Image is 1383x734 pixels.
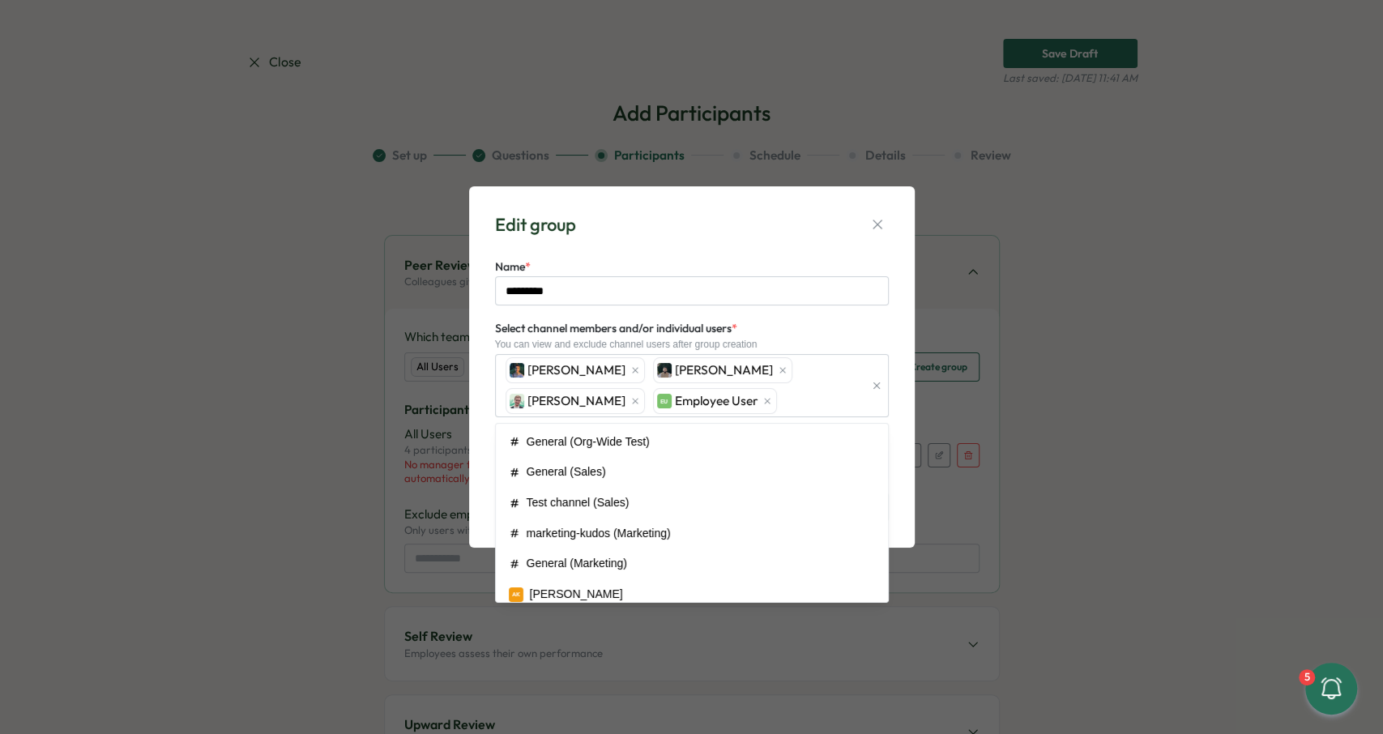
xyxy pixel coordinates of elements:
div: marketing-kudos (Marketing) [527,525,671,543]
div: Test channel (Sales) [527,494,630,512]
img: Manish Panwar [510,363,524,378]
div: You can view and exclude channel users after group creation [495,339,889,350]
label: Name [495,258,531,276]
span: AK [512,590,520,599]
div: General (Marketing) [527,555,628,573]
div: General (Sales) [527,463,606,481]
img: Ali Khan [657,363,672,378]
div: General (Org-Wide Test) [527,433,650,451]
span: Employee User [675,392,758,410]
label: Select channel members and/or individual users [495,320,737,338]
span: [PERSON_NAME] [527,392,625,410]
span: EU [660,397,668,406]
div: 5 [1299,669,1315,685]
img: Matthew Brooks [510,394,524,408]
div: [PERSON_NAME] [530,586,623,604]
span: [PERSON_NAME] [675,361,773,379]
div: Edit group [495,212,576,237]
button: 5 [1305,663,1357,715]
span: [PERSON_NAME] [527,361,625,379]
